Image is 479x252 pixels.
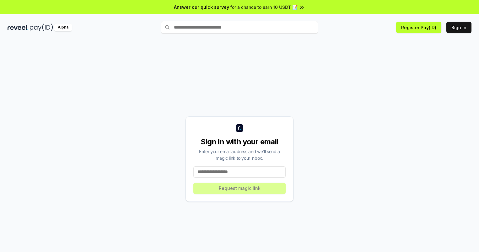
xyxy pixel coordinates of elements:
img: reveel_dark [8,24,29,31]
div: Enter your email address and we’ll send a magic link to your inbox. [193,148,286,161]
span: for a chance to earn 10 USDT 📝 [230,4,298,10]
button: Register Pay(ID) [396,22,441,33]
span: Answer our quick survey [174,4,229,10]
div: Alpha [54,24,72,31]
img: pay_id [30,24,53,31]
img: logo_small [236,124,243,132]
button: Sign In [446,22,471,33]
div: Sign in with your email [193,137,286,147]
